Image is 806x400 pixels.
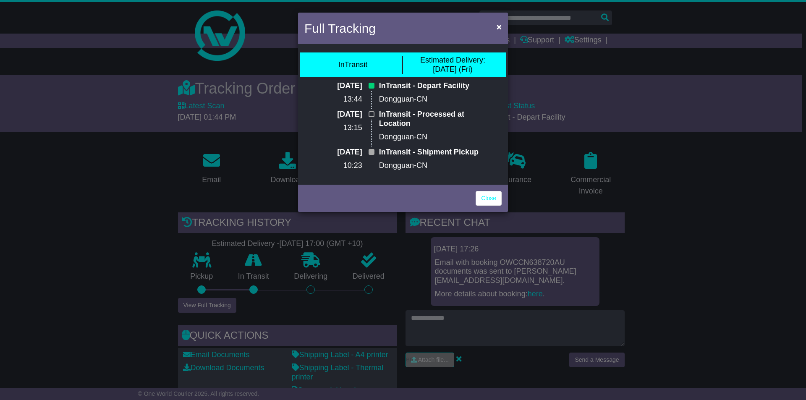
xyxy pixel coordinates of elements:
span: × [497,22,502,31]
div: InTransit [338,60,367,70]
p: Dongguan-CN [379,133,483,142]
p: InTransit - Processed at Location [379,110,483,128]
span: Estimated Delivery: [420,56,485,64]
p: Dongguan-CN [379,95,483,104]
button: Close [492,18,506,35]
p: [DATE] [323,110,362,119]
p: InTransit - Shipment Pickup [379,148,483,157]
p: InTransit - Depart Facility [379,81,483,91]
p: 10:23 [323,161,362,170]
p: 13:44 [323,95,362,104]
p: [DATE] [323,81,362,91]
p: Dongguan-CN [379,161,483,170]
p: [DATE] [323,148,362,157]
div: [DATE] (Fri) [420,56,485,74]
h4: Full Tracking [304,19,376,38]
a: Close [476,191,502,206]
p: 13:15 [323,123,362,133]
